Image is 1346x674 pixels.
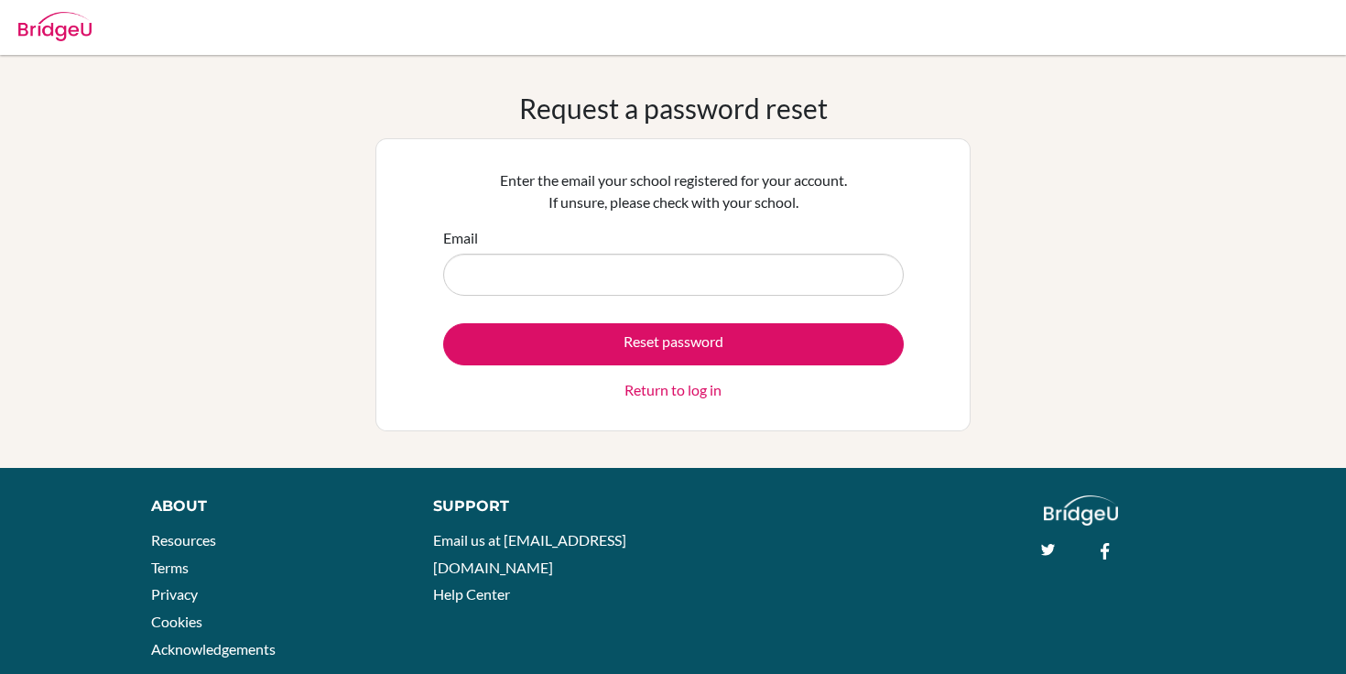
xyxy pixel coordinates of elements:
[433,531,626,576] a: Email us at [EMAIL_ADDRESS][DOMAIN_NAME]
[1044,495,1118,526] img: logo_white@2x-f4f0deed5e89b7ecb1c2cc34c3e3d731f90f0f143d5ea2071677605dd97b5244.png
[433,495,655,517] div: Support
[151,613,202,630] a: Cookies
[151,531,216,549] a: Resources
[443,169,904,213] p: Enter the email your school registered for your account. If unsure, please check with your school.
[18,12,92,41] img: Bridge-U
[151,585,198,603] a: Privacy
[624,379,722,401] a: Return to log in
[443,227,478,249] label: Email
[519,92,828,125] h1: Request a password reset
[443,323,904,365] button: Reset password
[433,585,510,603] a: Help Center
[151,559,189,576] a: Terms
[151,495,392,517] div: About
[151,640,276,658] a: Acknowledgements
